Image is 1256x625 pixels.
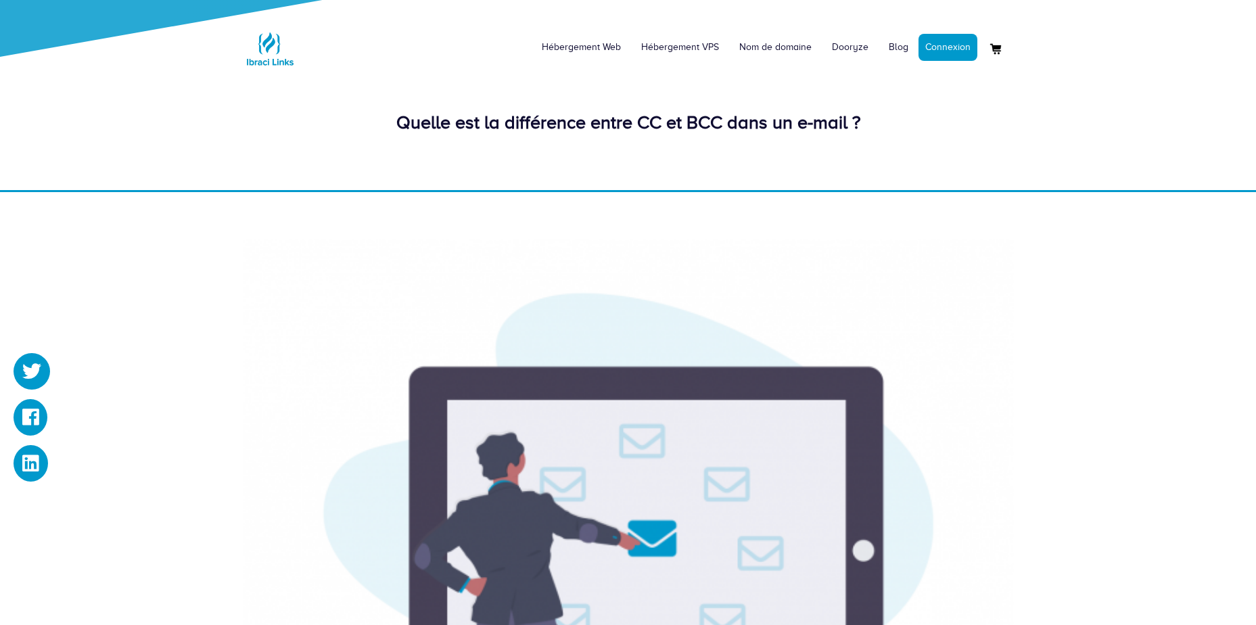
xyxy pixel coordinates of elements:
a: Logo Ibraci Links [243,10,297,76]
a: Blog [879,27,918,68]
a: Hébergement VPS [631,27,729,68]
a: Nom de domaine [729,27,822,68]
a: Connexion [918,34,977,61]
div: Quelle est la différence entre CC et BCC dans un e-mail ? [243,110,1014,136]
a: Hébergement Web [532,27,631,68]
a: Dooryze [822,27,879,68]
img: Logo Ibraci Links [243,22,297,76]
